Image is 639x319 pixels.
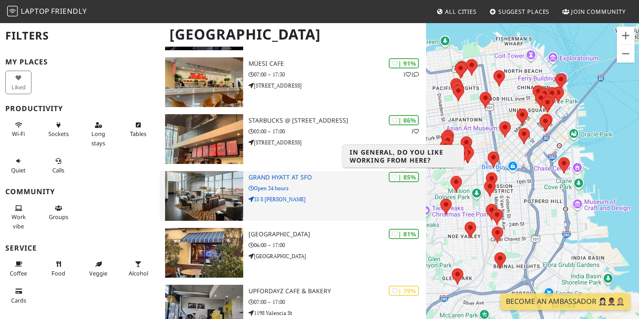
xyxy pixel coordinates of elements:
[5,244,154,252] h3: Service
[49,213,68,221] span: Group tables
[85,257,111,280] button: Veggie
[248,287,426,295] h3: UPFORDAYZ Cafe & Bakery
[45,118,71,141] button: Sockets
[165,114,243,164] img: Starbucks @ 100 1st St
[48,130,69,138] span: Power sockets
[160,228,426,278] a: Java Beach Cafe | 81% [GEOGRAPHIC_DATA] 06:00 – 17:00 [GEOGRAPHIC_DATA]
[5,154,32,177] button: Quiet
[248,298,426,306] p: 07:00 – 17:00
[5,22,154,49] h2: Filters
[89,269,107,277] span: Veggie
[5,257,32,280] button: Coffee
[248,174,426,181] h3: Grand Hyatt At SFO
[498,8,550,16] span: Suggest Places
[389,172,419,182] div: | 85%
[5,58,154,66] h3: My Places
[486,4,553,20] a: Suggest Places
[445,8,477,16] span: All Cities
[389,286,419,296] div: | 79%
[248,138,426,147] p: [STREET_ADDRESS]
[248,241,426,249] p: 06:00 – 17:00
[125,118,151,141] button: Tables
[5,284,32,307] button: Cards
[389,115,419,125] div: | 86%
[248,309,426,317] p: 1198 Valencia St
[248,231,426,238] h3: [GEOGRAPHIC_DATA]
[571,8,626,16] span: Join Community
[45,257,71,280] button: Food
[248,70,426,79] p: 07:00 – 17:30
[248,127,426,136] p: 05:00 – 17:00
[12,213,26,230] span: People working
[5,104,154,113] h3: Productivity
[433,4,480,20] a: All Cities
[248,81,426,90] p: [STREET_ADDRESS]
[130,130,146,138] span: Work-friendly tables
[617,27,635,44] button: Zoom in
[248,117,426,124] h3: Starbucks @ [STREET_ADDRESS]
[7,6,18,16] img: LaptopFriendly
[45,201,71,224] button: Groups
[165,228,243,278] img: Java Beach Cafe
[10,269,27,277] span: Coffee
[21,6,50,16] span: Laptop
[129,269,148,277] span: Alcohol
[5,187,154,196] h3: Community
[162,22,424,47] h1: [GEOGRAPHIC_DATA]
[248,184,426,192] p: Open 24 hours
[11,166,26,174] span: Quiet
[248,252,426,260] p: [GEOGRAPHIC_DATA]
[248,60,426,68] h3: Müesi Cafe
[160,114,426,164] a: Starbucks @ 100 1st St | 86% 1 Starbucks @ [STREET_ADDRESS] 05:00 – 17:00 [STREET_ADDRESS]
[125,257,151,280] button: Alcohol
[51,269,65,277] span: Food
[51,6,87,16] span: Friendly
[52,166,64,174] span: Video/audio calls
[559,4,629,20] a: Join Community
[85,118,111,150] button: Long stays
[160,171,426,221] a: Grand Hyatt At SFO | 85% Grand Hyatt At SFO Open 24 hours 55 S [PERSON_NAME]
[403,70,419,79] p: 1 1
[91,130,105,147] span: Long stays
[165,57,243,107] img: Müesi Cafe
[45,154,71,177] button: Calls
[617,45,635,63] button: Zoom out
[7,4,87,20] a: LaptopFriendly LaptopFriendly
[411,127,419,136] p: 1
[343,145,464,168] h3: In general, do you like working from here?
[5,201,32,233] button: Work vibe
[12,130,25,138] span: Stable Wi-Fi
[389,229,419,239] div: | 81%
[165,171,243,221] img: Grand Hyatt At SFO
[160,57,426,107] a: Müesi Cafe | 91% 11 Müesi Cafe 07:00 – 17:30 [STREET_ADDRESS]
[389,58,419,68] div: | 91%
[5,118,32,141] button: Wi-Fi
[248,195,426,203] p: 55 S [PERSON_NAME]
[11,296,26,304] span: Credit cards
